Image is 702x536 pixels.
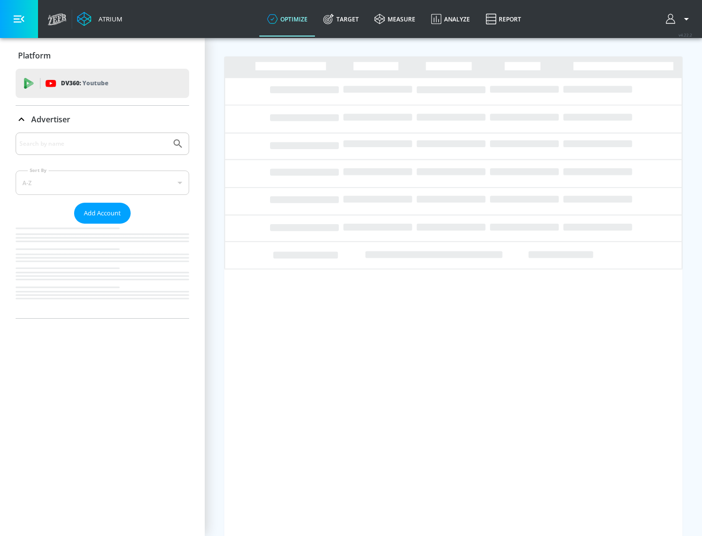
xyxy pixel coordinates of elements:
nav: list of Advertiser [16,224,189,318]
a: Report [478,1,529,37]
div: Atrium [95,15,122,23]
span: Add Account [84,208,121,219]
label: Sort By [28,167,49,173]
button: Add Account [74,203,131,224]
input: Search by name [19,137,167,150]
div: Advertiser [16,133,189,318]
p: Platform [18,50,51,61]
p: DV360: [61,78,108,89]
div: A-Z [16,171,189,195]
a: Analyze [423,1,478,37]
div: Advertiser [16,106,189,133]
div: DV360: Youtube [16,69,189,98]
a: Target [315,1,367,37]
div: Platform [16,42,189,69]
a: Atrium [77,12,122,26]
span: v 4.22.2 [679,32,692,38]
p: Youtube [82,78,108,88]
a: optimize [259,1,315,37]
p: Advertiser [31,114,70,125]
a: measure [367,1,423,37]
